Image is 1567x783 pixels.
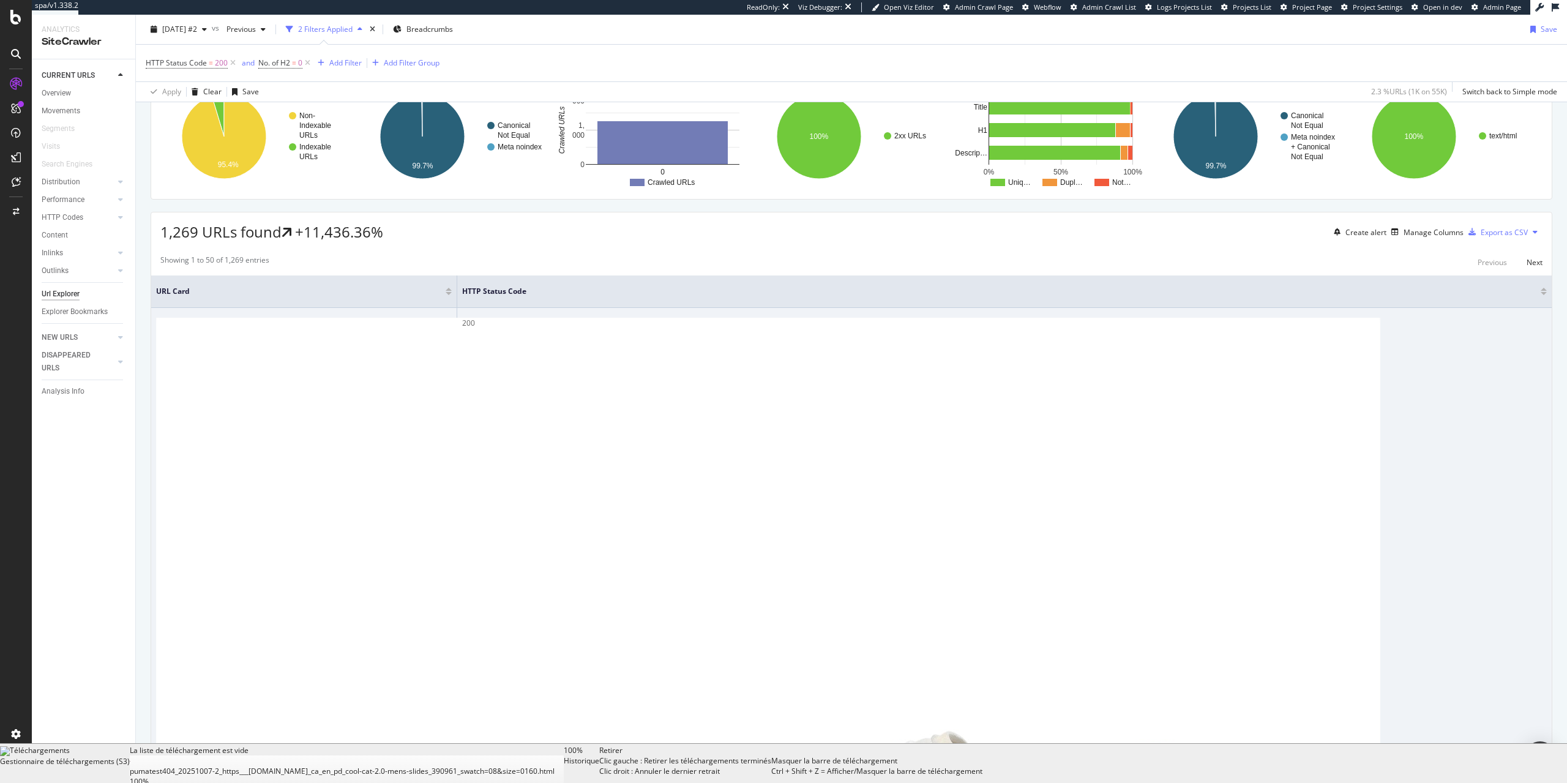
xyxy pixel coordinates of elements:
text: Not Equal [1291,121,1323,130]
div: Clic gauche : Retirer les téléchargements terminés [599,755,771,766]
a: Open Viz Editor [872,2,934,12]
button: and [238,57,258,69]
div: Segments [42,122,75,135]
span: = [209,58,213,68]
div: Distribution [42,176,80,189]
div: Performance [42,193,84,206]
a: Admin Crawl Page [943,2,1013,12]
span: vs [212,23,222,33]
span: Admin Crawl Page [955,2,1013,12]
span: 2025 Oct. 7th #2 [162,24,197,34]
div: Masquer la barre de téléchargement [771,755,982,766]
text: Crawled URLs [558,107,566,154]
text: 100% [809,132,828,141]
button: Add Filter [313,56,362,70]
text: 100% [1404,132,1423,141]
button: [DATE] #2 [146,20,212,39]
div: times [367,23,378,36]
button: Clear [187,82,222,102]
span: Téléchargements [10,745,70,755]
text: Canonical [1291,111,1323,120]
text: URLs [299,131,318,140]
div: 2.3 % URLs ( 1K on 55K ) [1371,86,1447,97]
a: Explorer Bookmarks [42,305,127,318]
svg: A chart. [557,83,749,190]
div: HTTP Codes [42,211,83,224]
text: 95.4% [218,160,239,169]
text: 000 [572,97,585,105]
div: Export as CSV [1481,227,1528,238]
div: SiteCrawler [42,35,125,49]
text: URLs [299,152,318,161]
a: Admin Page [1472,2,1521,12]
div: Historique [564,755,599,766]
a: DISAPPEARED URLS [42,349,114,375]
div: Movements [42,105,80,118]
button: Switch back to Simple mode [1457,82,1557,102]
text: Dupl… [1060,178,1083,187]
div: NEW URLS [42,331,78,344]
text: Crawled URLs [648,178,695,187]
svg: A chart. [755,83,948,190]
span: Admin Page [1483,2,1521,12]
span: HTTP Status Code [462,286,1522,297]
div: CURRENT URLS [42,69,95,82]
div: 200 [462,318,1547,329]
div: Apply [162,86,181,97]
text: Meta noindex [498,143,542,151]
text: 0 [580,160,585,169]
button: Apply [146,82,181,102]
a: Projects List [1221,2,1271,12]
text: Not Equal [1291,152,1323,161]
a: Admin Crawl List [1071,2,1136,12]
a: HTTP Codes [42,211,114,224]
text: 0 [660,168,665,176]
a: Project Settings [1341,2,1402,12]
a: Outlinks [42,264,114,277]
text: text/html [1489,132,1517,140]
div: Previous [1478,257,1507,268]
text: Indexable [299,143,331,151]
svg: A chart. [1152,83,1344,190]
a: Visits [42,140,72,153]
div: Outlinks [42,264,69,277]
button: Save [1525,20,1557,39]
span: Open in dev [1423,2,1462,12]
svg: A chart. [160,83,353,190]
text: Meta noindex [1291,133,1335,141]
svg: A chart. [1350,83,1543,190]
div: +11,436.36% [295,222,383,242]
div: Url Explorer [42,288,80,301]
div: Overview [42,87,71,100]
text: 1, [578,121,585,130]
div: Analysis Info [42,385,84,398]
span: = [292,58,296,68]
span: Project Settings [1353,2,1402,12]
div: Search Engines [42,158,92,171]
text: 100% [1123,168,1142,176]
a: Distribution [42,176,114,189]
text: Title [974,103,988,111]
a: Webflow [1022,2,1061,12]
a: Project Page [1281,2,1332,12]
button: Breadcrumbs [388,20,458,39]
div: ReadOnly: [747,2,780,12]
button: Previous [1478,255,1507,269]
button: 2 Filters Applied [281,20,367,39]
div: Retirer [599,745,771,782]
text: Non- [299,111,315,120]
text: Canonical [498,121,530,130]
svg: A chart. [359,83,551,190]
div: Viz Debugger: [798,2,842,12]
button: Add Filter Group [367,56,439,70]
button: Create alert [1329,222,1386,242]
span: No. of H2 [258,58,290,68]
text: H1 [978,126,988,135]
text: 99.7% [1205,162,1226,170]
div: and [242,58,255,68]
text: Uniq… [1008,178,1031,187]
text: 99.7% [412,162,433,170]
span: Project Page [1292,2,1332,12]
